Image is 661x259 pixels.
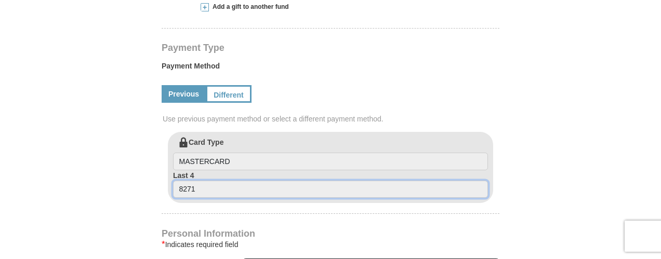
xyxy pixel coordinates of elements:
label: Payment Method [162,61,499,76]
input: Card Type [173,153,488,170]
input: Last 4 [173,181,488,198]
label: Card Type [173,137,488,170]
span: Use previous payment method or select a different payment method. [163,114,500,124]
h4: Personal Information [162,229,499,238]
label: Last 4 [173,170,488,198]
span: Add a gift to another fund [209,3,289,11]
a: Previous [162,85,206,103]
div: Indicates required field [162,238,499,251]
h4: Payment Type [162,44,499,52]
a: Different [206,85,252,103]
